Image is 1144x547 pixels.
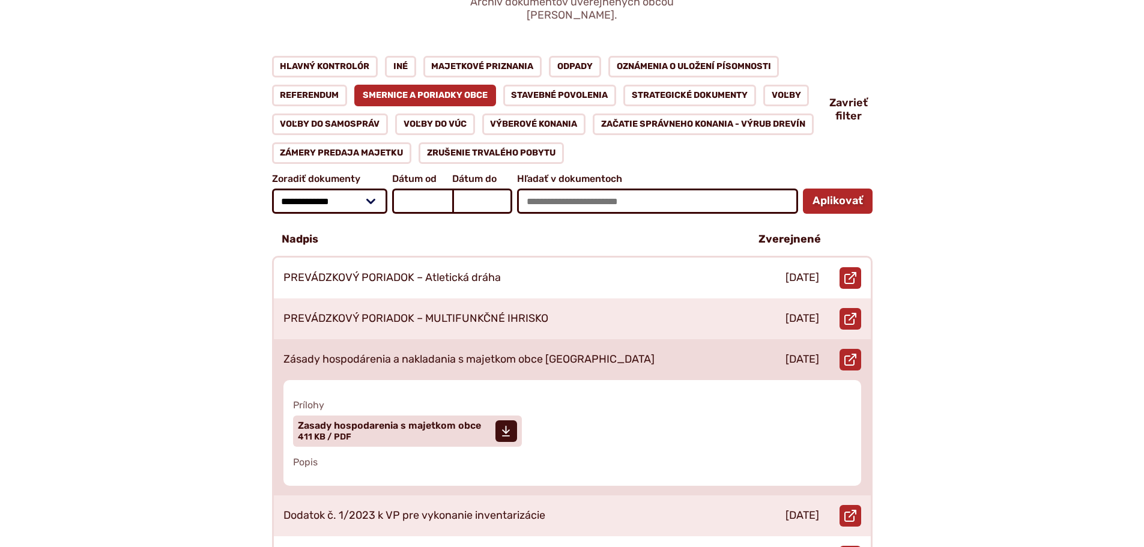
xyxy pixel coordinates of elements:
a: Výberové konania [482,113,586,135]
input: Dátum od [392,189,452,214]
p: PREVÁDZKOVÝ PORIADOK – MULTIFUNKČNÉ IHRISKO [283,312,548,325]
a: Voľby do VÚC [395,113,475,135]
a: Voľby [763,85,810,106]
button: Zavrieť filter [829,97,873,122]
p: Dodatok č. 1/2023 k VP pre vykonanie inventarizácie [283,509,545,522]
a: Strategické dokumenty [623,85,756,106]
p: [DATE] [785,271,819,285]
p: PREVÁDZKOVÝ PORIADOK – Atletická dráha [283,271,501,285]
p: Zásady hospodárenia a nakladania s majetkom obce [GEOGRAPHIC_DATA] [283,353,655,366]
input: Dátum do [452,189,512,214]
p: [DATE] [785,312,819,325]
a: Zámery predaja majetku [272,142,412,164]
span: Zavrieť filter [829,97,868,122]
span: Zasady hospodarenia s majetkom obce [298,421,481,431]
span: Prílohy [293,399,852,411]
input: Hľadať v dokumentoch [517,189,797,214]
a: Zasady hospodarenia s majetkom obce 411 KB / PDF [293,416,522,447]
p: Zverejnené [758,233,821,246]
a: Majetkové priznania [423,56,542,77]
a: Hlavný kontrolór [272,56,378,77]
a: Stavebné povolenia [503,85,617,106]
a: Odpady [549,56,601,77]
span: 411 KB / PDF [298,432,351,442]
span: Zoradiť dokumenty [272,174,388,184]
select: Zoradiť dokumenty [272,189,388,214]
a: Iné [385,56,416,77]
span: Hľadať v dokumentoch [517,174,797,184]
span: Dátum od [392,174,452,184]
p: [DATE] [785,509,819,522]
a: Referendum [272,85,348,106]
p: [DATE] [785,353,819,366]
a: Oznámenia o uložení písomnosti [608,56,779,77]
a: Voľby do samospráv [272,113,389,135]
p: Nadpis [282,233,318,246]
button: Aplikovať [803,189,873,214]
a: Zrušenie trvalého pobytu [419,142,564,164]
a: Smernice a poriadky obce [354,85,496,106]
a: Začatie správneho konania - výrub drevín [593,113,814,135]
span: Dátum do [452,174,512,184]
span: Popis [293,456,852,468]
